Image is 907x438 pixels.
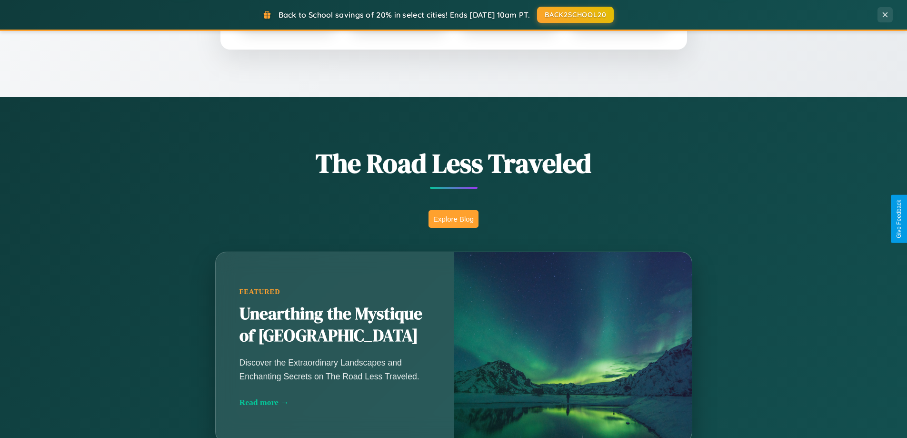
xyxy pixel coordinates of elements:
[239,288,430,296] div: Featured
[239,397,430,407] div: Read more →
[429,210,478,228] button: Explore Blog
[239,303,430,347] h2: Unearthing the Mystique of [GEOGRAPHIC_DATA]
[168,145,739,182] h1: The Road Less Traveled
[239,356,430,383] p: Discover the Extraordinary Landscapes and Enchanting Secrets on The Road Less Traveled.
[896,200,902,238] div: Give Feedback
[537,7,614,23] button: BACK2SCHOOL20
[279,10,530,20] span: Back to School savings of 20% in select cities! Ends [DATE] 10am PT.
